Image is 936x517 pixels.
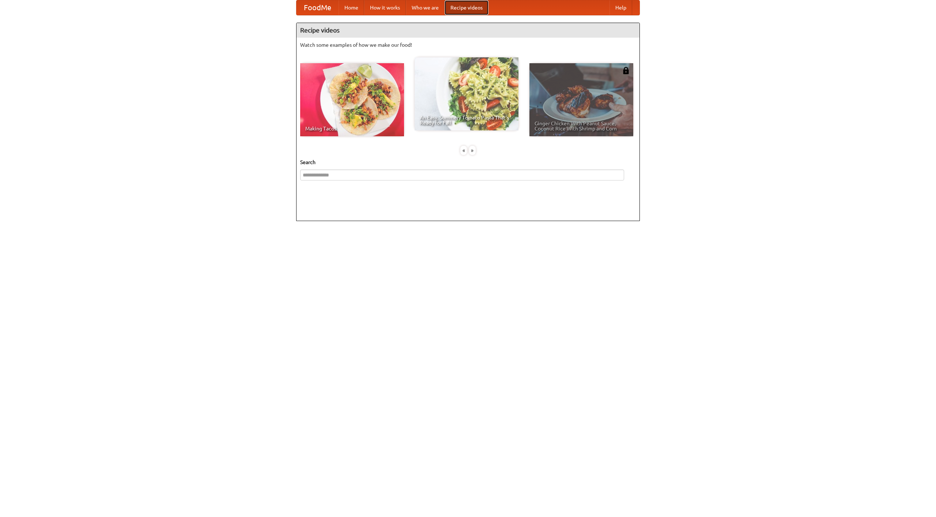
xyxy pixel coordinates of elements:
a: Home [339,0,364,15]
a: An Easy, Summery Tomato Pasta That's Ready for Fall [415,57,518,130]
span: An Easy, Summery Tomato Pasta That's Ready for Fall [420,115,513,125]
h4: Recipe videos [297,23,639,38]
p: Watch some examples of how we make our food! [300,41,636,49]
div: » [469,146,476,155]
a: Recipe videos [445,0,488,15]
a: Who we are [406,0,445,15]
img: 483408.png [622,67,630,74]
a: FoodMe [297,0,339,15]
a: How it works [364,0,406,15]
span: Making Tacos [305,126,399,131]
div: « [460,146,467,155]
a: Making Tacos [300,63,404,136]
a: Help [609,0,632,15]
h5: Search [300,159,636,166]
